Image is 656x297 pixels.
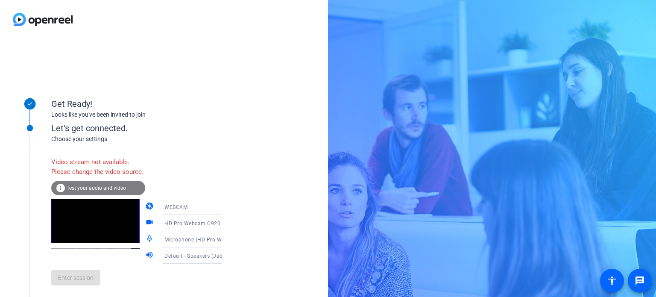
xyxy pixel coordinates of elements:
div: Choose your settings [51,135,240,144]
span: HD Pro Webcam C920 (046d:08e5) [164,220,252,226]
span: WEBCAM [164,204,187,210]
div: Video stream not available. Please change the video source. [51,153,145,181]
mat-icon: volume_up [145,250,155,261]
span: Default - Speakers (Jabra SPEAK 510 USB) (0b0e:0420) [164,252,303,259]
mat-icon: info [56,183,66,193]
mat-icon: camera [145,202,155,212]
div: Looks like you've been invited to join [51,110,222,119]
span: Microphone (HD Pro Webcam C920) (046d:08e5) [164,236,287,243]
mat-icon: videocam [145,218,155,228]
mat-icon: accessibility [607,276,617,286]
div: Get Ready! [51,97,222,110]
mat-icon: message [635,276,645,286]
span: Test your audio and video [67,185,126,191]
div: Let's get connected. [51,122,240,135]
mat-icon: mic_none [145,234,155,244]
